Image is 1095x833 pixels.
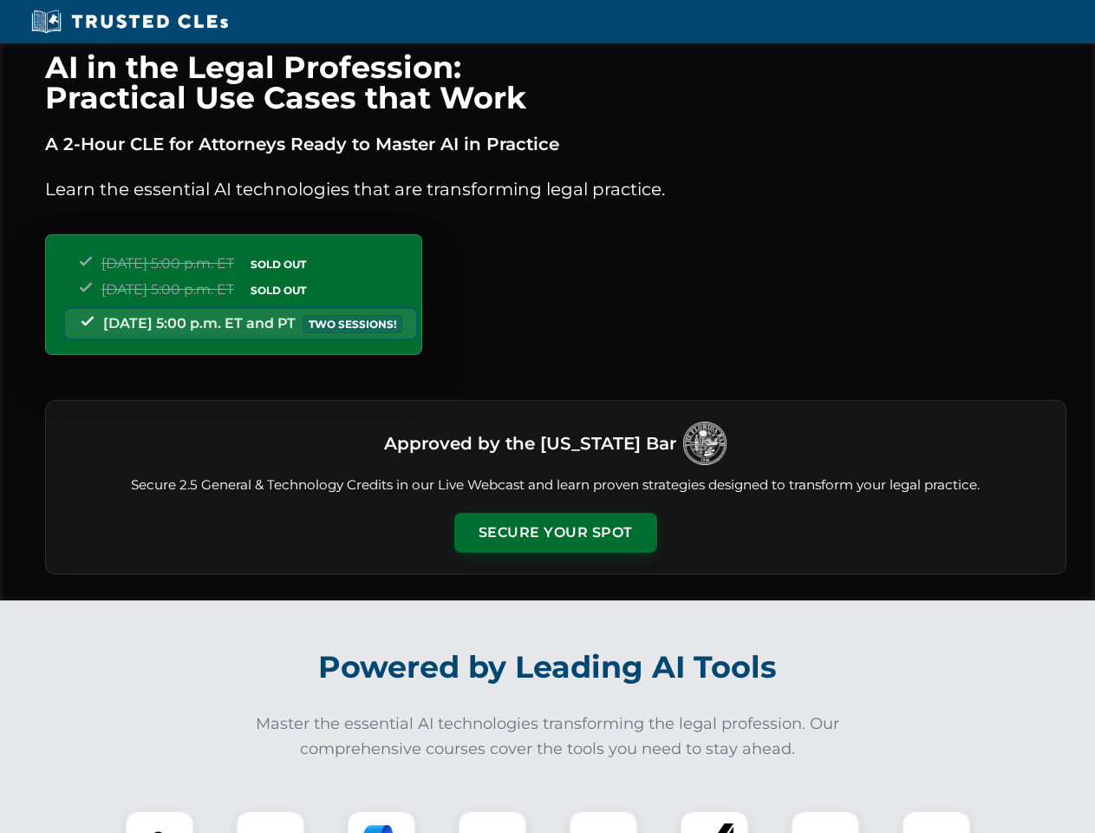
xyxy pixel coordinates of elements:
span: SOLD OUT [244,281,312,299]
button: Secure Your Spot [454,513,657,553]
span: SOLD OUT [244,255,312,273]
p: Secure 2.5 General & Technology Credits in our Live Webcast and learn proven strategies designed ... [67,476,1045,495]
span: [DATE] 5:00 p.m. ET [101,255,234,272]
img: Logo [683,422,727,465]
h2: Powered by Leading AI Tools [68,637,1028,698]
p: Master the essential AI technologies transforming the legal profession. Our comprehensive courses... [244,712,851,762]
img: Trusted CLEs [26,9,233,35]
p: Learn the essential AI technologies that are transforming legal practice. [45,175,1066,203]
h3: Approved by the [US_STATE] Bar [384,428,676,459]
span: [DATE] 5:00 p.m. ET [101,281,234,298]
p: A 2-Hour CLE for Attorneys Ready to Master AI in Practice [45,130,1066,158]
h1: AI in the Legal Profession: Practical Use Cases that Work [45,52,1066,113]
